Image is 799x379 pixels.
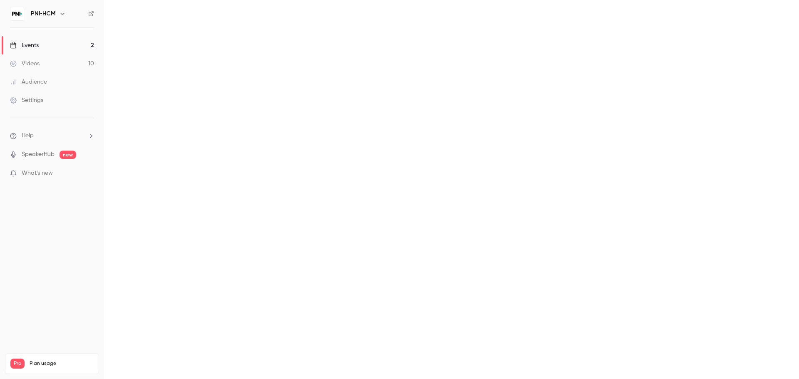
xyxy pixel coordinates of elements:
[10,96,43,104] div: Settings
[10,131,94,140] li: help-dropdown-opener
[22,169,53,178] span: What's new
[30,360,94,367] span: Plan usage
[10,78,47,86] div: Audience
[84,170,94,177] iframe: Noticeable Trigger
[10,359,25,369] span: Pro
[60,151,76,159] span: new
[10,59,40,68] div: Videos
[22,131,34,140] span: Help
[22,150,55,159] a: SpeakerHub
[10,7,24,20] img: PNI•HCM
[31,10,56,18] h6: PNI•HCM
[10,41,39,50] div: Events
